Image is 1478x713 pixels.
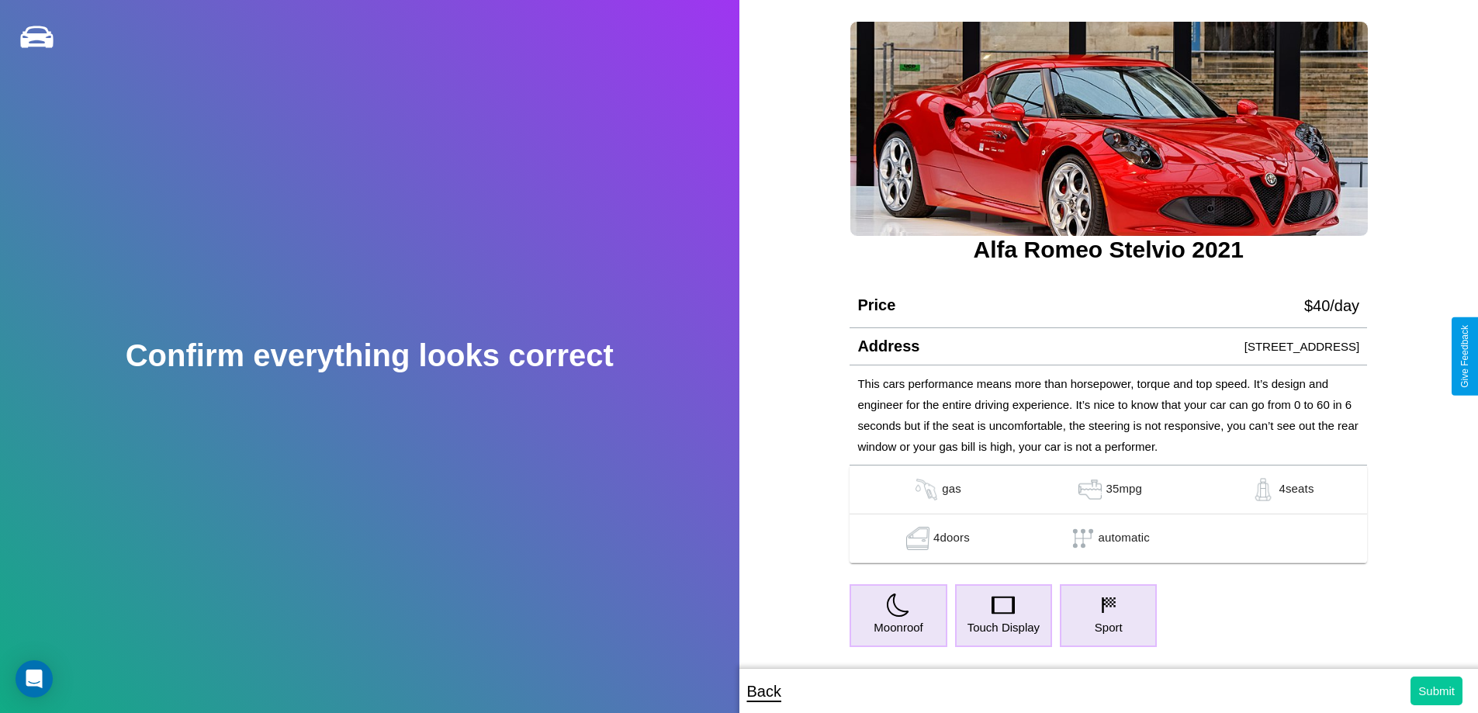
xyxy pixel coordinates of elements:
[1099,527,1150,550] p: automatic
[902,527,933,550] img: gas
[933,527,970,550] p: 4 doors
[850,237,1367,263] h3: Alfa Romeo Stelvio 2021
[747,677,781,705] p: Back
[16,660,53,697] div: Open Intercom Messenger
[942,478,961,501] p: gas
[1075,478,1106,501] img: gas
[1411,677,1462,705] button: Submit
[1244,336,1359,357] p: [STREET_ADDRESS]
[1248,478,1279,501] img: gas
[874,617,922,638] p: Moonroof
[967,617,1040,638] p: Touch Display
[1106,478,1142,501] p: 35 mpg
[1279,478,1314,501] p: 4 seats
[1095,617,1123,638] p: Sport
[857,373,1359,457] p: This cars performance means more than horsepower, torque and top speed. It’s design and engineer ...
[911,478,942,501] img: gas
[126,338,614,373] h2: Confirm everything looks correct
[1459,325,1470,388] div: Give Feedback
[857,337,919,355] h4: Address
[857,296,895,314] h4: Price
[850,466,1367,563] table: simple table
[1304,292,1359,320] p: $ 40 /day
